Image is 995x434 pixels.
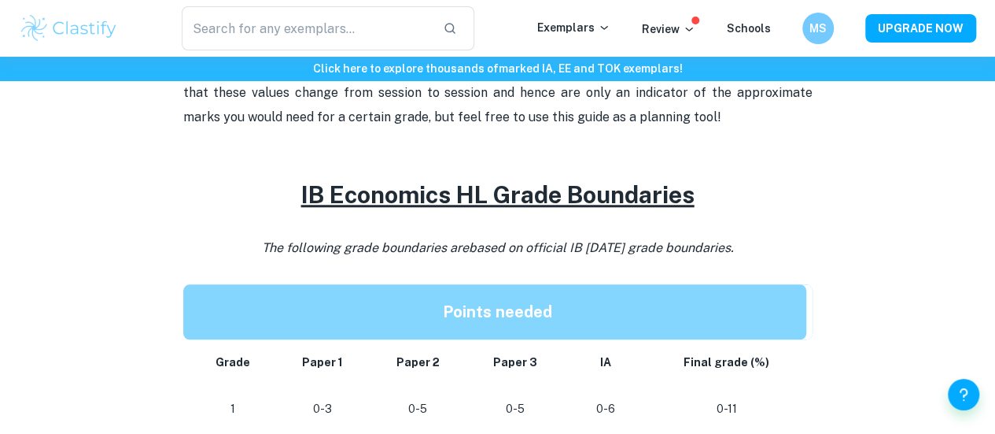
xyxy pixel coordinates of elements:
p: 0-5 [478,399,551,420]
p: Exemplars [537,19,610,36]
button: MS [802,13,834,44]
img: Clastify logo [19,13,119,44]
p: Are you wondering how you can get the best possible grade in IB Economics? Look no further as thi... [183,34,813,130]
a: Schools [727,22,771,35]
button: Help and Feedback [948,379,979,410]
strong: Grade [216,356,250,369]
strong: Final grade (%) [684,356,769,369]
p: 0-3 [289,399,357,420]
input: Search for any exemplars... [182,6,430,50]
strong: Paper 2 [396,356,439,369]
p: 1 [202,399,264,420]
h6: Click here to explore thousands of marked IA, EE and TOK exemplars ! [3,60,992,77]
span: based on official IB [DATE] grade boundaries. [469,240,734,255]
p: 0-6 [576,399,634,420]
button: UPGRADE NOW [865,14,976,43]
strong: Points needed [443,302,552,321]
p: 0-5 [382,399,454,420]
p: 0-11 [659,399,793,420]
strong: IA [599,356,610,369]
h6: MS [809,20,827,37]
u: IB Economics HL Grade Boundaries [301,180,695,209]
strong: Paper 3 [492,356,536,369]
p: Review [642,20,695,38]
i: The following grade boundaries are [262,240,734,255]
strong: Paper 1 [302,356,343,369]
